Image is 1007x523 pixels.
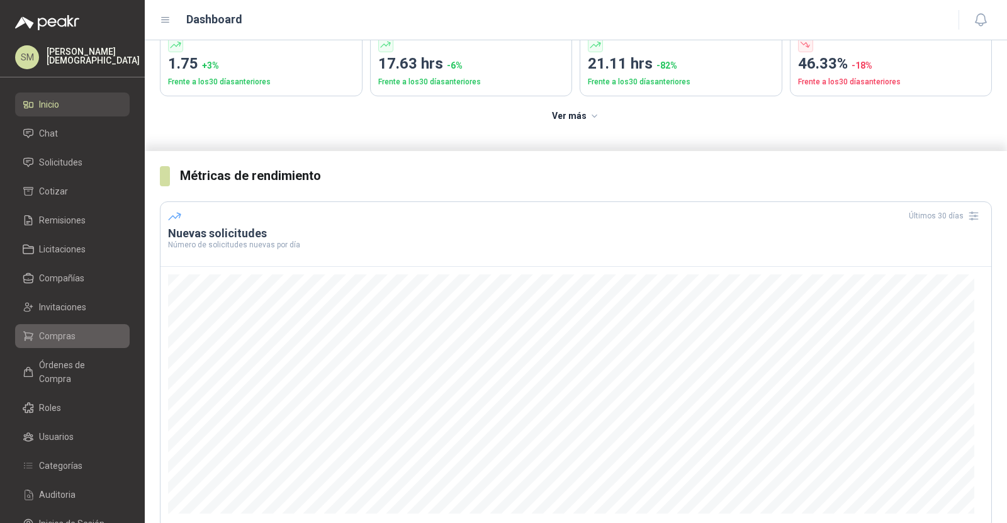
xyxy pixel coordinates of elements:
[47,47,140,65] p: [PERSON_NAME] [DEMOGRAPHIC_DATA]
[15,353,130,391] a: Órdenes de Compra
[15,15,79,30] img: Logo peakr
[378,76,565,88] p: Frente a los 30 días anteriores
[39,213,86,227] span: Remisiones
[15,425,130,449] a: Usuarios
[39,271,84,285] span: Compañías
[852,60,872,70] span: -18 %
[186,11,242,28] h1: Dashboard
[39,358,118,386] span: Órdenes de Compra
[15,121,130,145] a: Chat
[656,60,677,70] span: -82 %
[39,184,68,198] span: Cotizar
[39,155,82,169] span: Solicitudes
[15,93,130,116] a: Inicio
[588,76,774,88] p: Frente a los 30 días anteriores
[15,45,39,69] div: SM
[378,52,565,76] p: 17.63 hrs
[15,266,130,290] a: Compañías
[588,52,774,76] p: 21.11 hrs
[15,483,130,507] a: Auditoria
[798,76,984,88] p: Frente a los 30 días anteriores
[168,76,354,88] p: Frente a los 30 días anteriores
[180,166,992,186] h3: Métricas de rendimiento
[909,206,984,226] div: Últimos 30 días
[39,242,86,256] span: Licitaciones
[39,329,76,343] span: Compras
[39,488,76,502] span: Auditoria
[798,52,984,76] p: 46.33%
[39,127,58,140] span: Chat
[15,396,130,420] a: Roles
[39,98,59,111] span: Inicio
[15,150,130,174] a: Solicitudes
[39,401,61,415] span: Roles
[39,300,86,314] span: Invitaciones
[168,52,354,76] p: 1.75
[15,454,130,478] a: Categorías
[15,179,130,203] a: Cotizar
[447,60,463,70] span: -6 %
[15,295,130,319] a: Invitaciones
[39,430,74,444] span: Usuarios
[545,104,607,129] button: Ver más
[202,60,219,70] span: + 3 %
[15,237,130,261] a: Licitaciones
[15,208,130,232] a: Remisiones
[39,459,82,473] span: Categorías
[168,226,984,241] h3: Nuevas solicitudes
[15,324,130,348] a: Compras
[168,241,984,249] p: Número de solicitudes nuevas por día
